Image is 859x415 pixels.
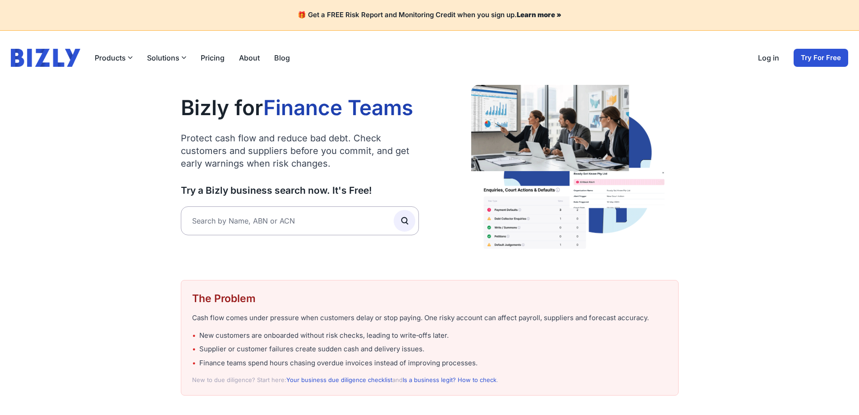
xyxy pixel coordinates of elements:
img: Finance leader checking customer risk on Bizly [471,85,679,251]
a: Blog [274,52,290,63]
a: Try For Free [794,49,848,67]
h1: Bizly for [181,95,419,121]
li: Supplier or customer failures create sudden cash and delivery issues. [192,344,667,354]
button: Products [95,52,133,63]
a: Learn more » [517,10,561,19]
input: Search by Name, ABN or ACN [181,206,419,235]
h4: 🎁 Get a FREE Risk Report and Monitoring Credit when you sign up. [11,11,848,19]
p: Protect cash flow and reduce bad debt. Check customers and suppliers before you commit, and get e... [181,132,419,170]
a: Pricing [201,52,225,63]
a: Log in [758,52,779,63]
li: Finance teams spend hours chasing overdue invoices instead of improving processes. [192,358,667,368]
a: Your business due diligence checklist [286,376,392,383]
li: New customers are onboarded without risk checks, leading to write‑offs later. [192,331,667,341]
span: • [192,344,196,354]
h2: The Problem [192,291,667,306]
a: About [239,52,260,63]
span: • [192,331,196,341]
span: • [192,358,196,368]
a: Is a business legit? How to check [403,376,496,383]
span: Finance Teams [263,95,413,120]
button: Solutions [147,52,186,63]
p: New to due diligence? Start here: and . [192,375,667,384]
h3: Try a Bizly business search now. It's Free! [181,184,419,196]
p: Cash flow comes under pressure when customers delay or stop paying. One risky account can affect ... [192,313,667,323]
